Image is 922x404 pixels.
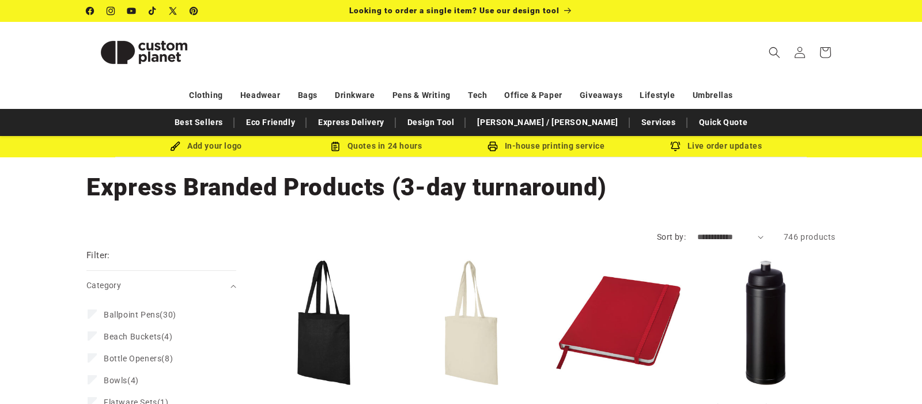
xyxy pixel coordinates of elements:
[82,22,206,82] a: Custom Planet
[670,141,681,152] img: Order updates
[461,139,631,153] div: In-house printing service
[504,85,562,105] a: Office & Paper
[240,85,281,105] a: Headwear
[730,280,922,404] iframe: Chat Widget
[631,139,801,153] div: Live order updates
[104,309,176,320] span: (30)
[104,331,173,342] span: (4)
[86,249,110,262] h2: Filter:
[349,6,560,15] span: Looking to order a single item? Use our design tool
[104,376,127,385] span: Bowls
[392,85,451,105] a: Pens & Writing
[104,332,161,341] span: Beach Buckets
[104,353,173,364] span: (8)
[330,141,341,152] img: Order Updates Icon
[298,85,318,105] a: Bags
[657,232,686,241] label: Sort by:
[762,40,787,65] summary: Search
[580,85,622,105] a: Giveaways
[240,112,301,133] a: Eco Friendly
[488,141,498,152] img: In-house printing
[468,85,487,105] a: Tech
[693,112,754,133] a: Quick Quote
[104,354,161,363] span: Bottle Openers
[104,310,160,319] span: Ballpoint Pens
[86,271,236,300] summary: Category (0 selected)
[86,27,202,78] img: Custom Planet
[86,172,836,203] h1: Express Branded Products (3-day turnaround)
[335,85,375,105] a: Drinkware
[312,112,390,133] a: Express Delivery
[402,112,460,133] a: Design Tool
[170,141,180,152] img: Brush Icon
[471,112,624,133] a: [PERSON_NAME] / [PERSON_NAME]
[291,139,461,153] div: Quotes in 24 hours
[189,85,223,105] a: Clothing
[636,112,682,133] a: Services
[693,85,733,105] a: Umbrellas
[169,112,229,133] a: Best Sellers
[104,375,139,386] span: (4)
[86,281,121,290] span: Category
[121,139,291,153] div: Add your logo
[640,85,675,105] a: Lifestyle
[784,232,836,241] span: 746 products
